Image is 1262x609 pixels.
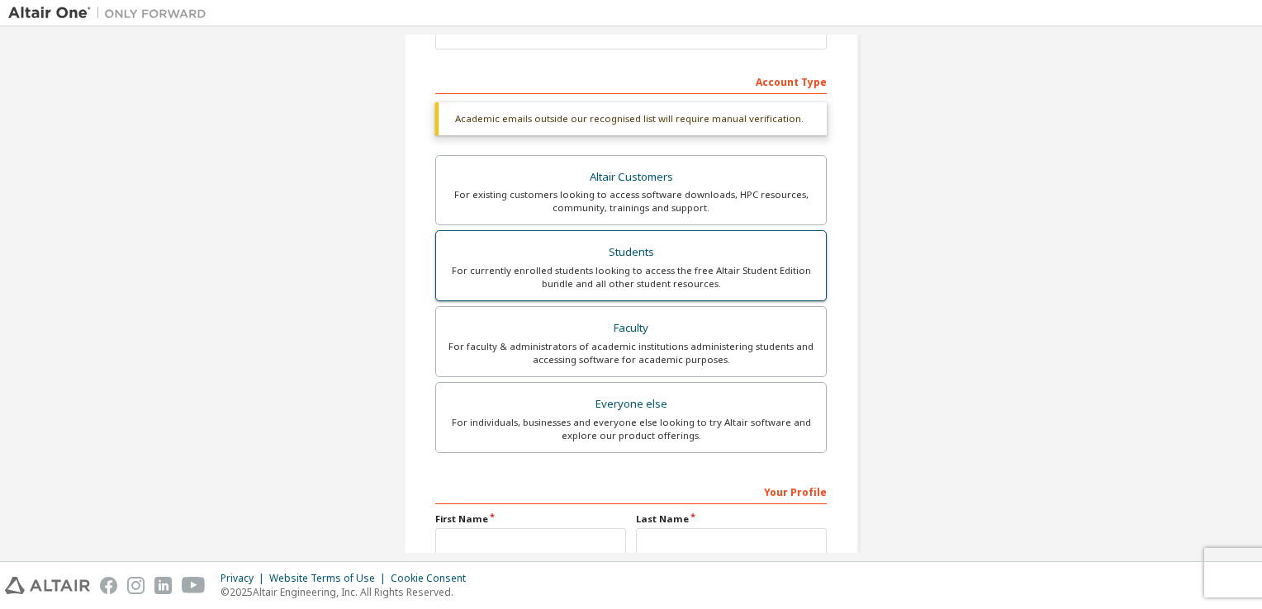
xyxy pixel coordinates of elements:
div: Academic emails outside our recognised list will require manual verification. [435,102,827,135]
div: For individuals, businesses and everyone else looking to try Altair software and explore our prod... [446,416,816,442]
img: facebook.svg [100,577,117,594]
p: © 2025 Altair Engineering, Inc. All Rights Reserved. [221,585,476,599]
div: For currently enrolled students looking to access the free Altair Student Edition bundle and all ... [446,264,816,290]
div: For existing customers looking to access software downloads, HPC resources, community, trainings ... [446,188,816,215]
img: instagram.svg [127,577,145,594]
label: First Name [435,512,626,526]
div: Your Profile [435,478,827,504]
div: Privacy [221,572,269,585]
div: Cookie Consent [391,572,476,585]
img: altair_logo.svg [5,577,90,594]
img: linkedin.svg [154,577,172,594]
div: For faculty & administrators of academic institutions administering students and accessing softwa... [446,340,816,366]
div: Account Type [435,68,827,94]
label: Last Name [636,512,827,526]
img: Altair One [8,5,215,21]
div: Everyone else [446,393,816,416]
div: Altair Customers [446,166,816,189]
div: Website Terms of Use [269,572,391,585]
div: Faculty [446,317,816,340]
div: Students [446,241,816,264]
img: youtube.svg [182,577,206,594]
